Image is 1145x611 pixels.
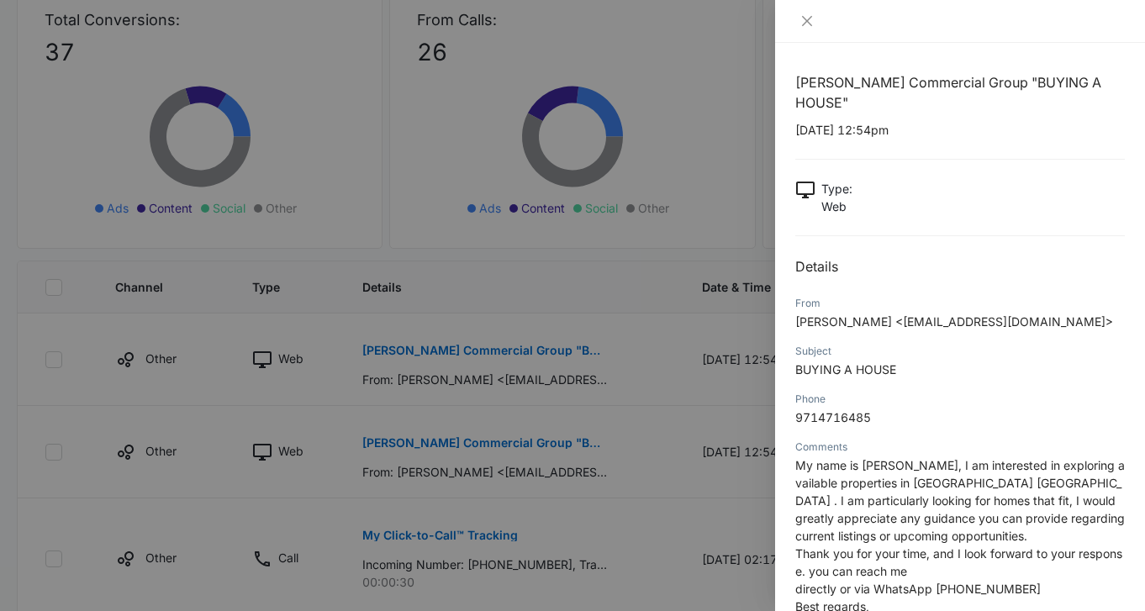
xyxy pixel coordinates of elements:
p: Web [821,198,852,215]
div: Domain Overview [64,99,150,110]
button: Close [795,13,819,29]
span: [PERSON_NAME] <[EMAIL_ADDRESS][DOMAIN_NAME]> [795,314,1113,329]
span: 9714716485 [795,410,871,424]
span: BUYING A HOUSE [795,362,896,377]
img: tab_domain_overview_orange.svg [45,97,59,111]
div: Subject [795,344,1125,359]
div: v 4.0.25 [47,27,82,40]
img: logo_orange.svg [27,27,40,40]
img: tab_keywords_by_traffic_grey.svg [167,97,181,111]
div: Phone [795,392,1125,407]
span: directly or via WhatsApp [PHONE_NUMBER] [795,582,1041,596]
div: From [795,296,1125,311]
div: Domain: [DOMAIN_NAME] [44,44,185,57]
img: website_grey.svg [27,44,40,57]
p: Type : [821,180,852,198]
div: Keywords by Traffic [186,99,283,110]
span: close [800,14,814,28]
p: [DATE] 12:54pm [795,121,1125,139]
span: Thank you for your time, and I look forward to your response. you can reach me [795,546,1122,578]
span: My name is [PERSON_NAME], I am interested in exploring available properties in [GEOGRAPHIC_DATA] ... [795,458,1125,543]
div: Comments [795,440,1125,455]
h1: [PERSON_NAME] Commercial Group "BUYING A HOUSE" [795,72,1125,113]
h2: Details [795,256,1125,277]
